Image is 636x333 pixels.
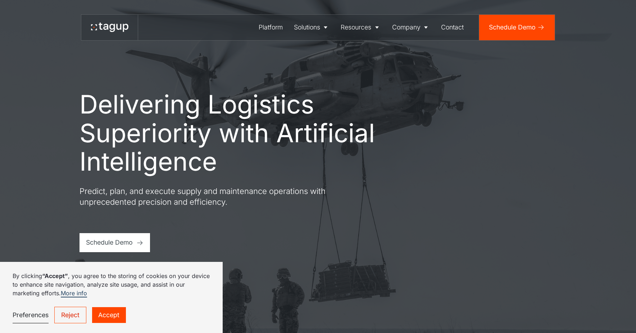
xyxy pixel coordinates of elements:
a: Reject [54,307,86,323]
h1: Delivering Logistics Superiority with Artificial Intelligence [79,90,382,176]
div: Platform [259,23,283,32]
a: Schedule Demo [79,233,150,252]
a: Schedule Demo [479,15,555,40]
p: By clicking , you agree to the storing of cookies on your device to enhance site navigation, anal... [13,272,210,297]
a: Accept [92,307,126,323]
div: Schedule Demo [489,23,536,32]
div: Resources [341,23,371,32]
a: Contact [436,15,469,40]
p: Predict, plan, and execute supply and maintenance operations with unprecedented precision and eff... [79,186,339,208]
a: Company [386,15,435,40]
a: More info [61,290,87,297]
a: Preferences [13,307,49,323]
strong: “Accept” [42,272,68,279]
a: Resources [335,15,386,40]
a: Platform [253,15,288,40]
div: Schedule Demo [86,238,133,248]
div: Solutions [294,23,320,32]
div: Contact [441,23,464,32]
div: Company [392,23,421,32]
a: Solutions [288,15,335,40]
